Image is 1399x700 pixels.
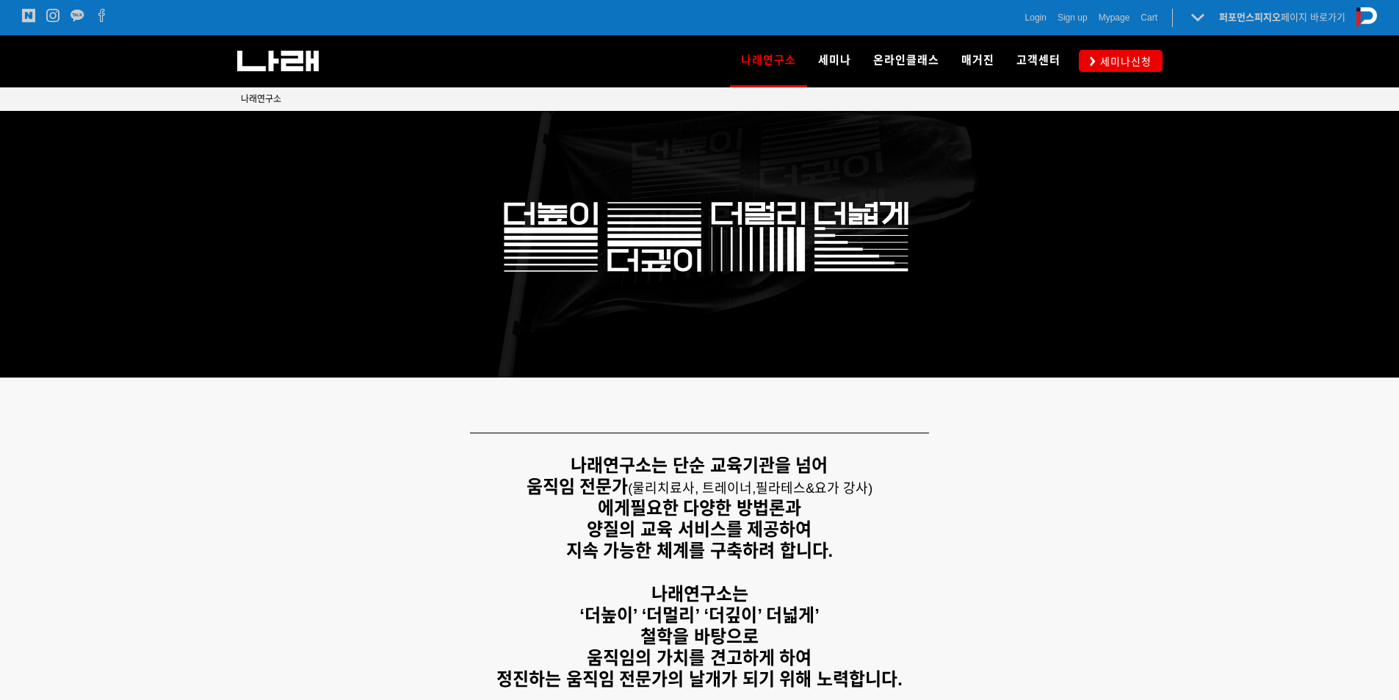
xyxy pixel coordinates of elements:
[1099,10,1130,25] a: Mypage
[1096,54,1152,69] span: 세미나신청
[1219,12,1281,23] strong: 퍼포먼스피지오
[579,605,820,625] strong: ‘더높이’ ‘더멀리’ ‘더깊이’ 더넓게’
[628,481,756,496] span: (
[807,35,862,87] a: 세미나
[496,669,903,689] strong: 정진하는 움직임 전문가의 날개가 되기 위해 노력합니다.
[640,627,759,646] strong: 철학을 바탕으로
[587,519,811,539] strong: 양질의 교육 서비스를 제공하여
[1140,10,1157,25] a: Cart
[241,94,281,104] span: 나래연구소
[1025,10,1046,25] a: Login
[571,455,828,475] strong: 나래연구소는 단순 교육기관을 넘어
[630,498,801,518] strong: 필요한 다양한 방법론과
[1079,50,1163,71] a: 세미나신청
[756,481,872,496] span: 필라테스&요가 강사)
[527,477,629,497] strong: 움직임 전문가
[730,35,807,87] a: 나래연구소
[598,498,630,518] strong: 에게
[1219,12,1345,23] a: 퍼포먼스피지오페이지 바로가기
[862,35,950,87] a: 온라인클래스
[818,54,851,67] span: 세미나
[950,35,1005,87] a: 매거진
[961,54,994,67] span: 매거진
[873,54,939,67] span: 온라인클래스
[1058,10,1088,25] a: Sign up
[1016,54,1060,67] span: 고객센터
[587,648,811,668] strong: 움직임의 가치를 견고하게 하여
[741,48,796,72] span: 나래연구소
[1005,35,1071,87] a: 고객센터
[632,481,756,496] span: 물리치료사, 트레이너,
[241,92,281,107] a: 나래연구소
[651,584,748,604] strong: 나래연구소는
[566,541,833,560] strong: 지속 가능한 체계를 구축하려 합니다.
